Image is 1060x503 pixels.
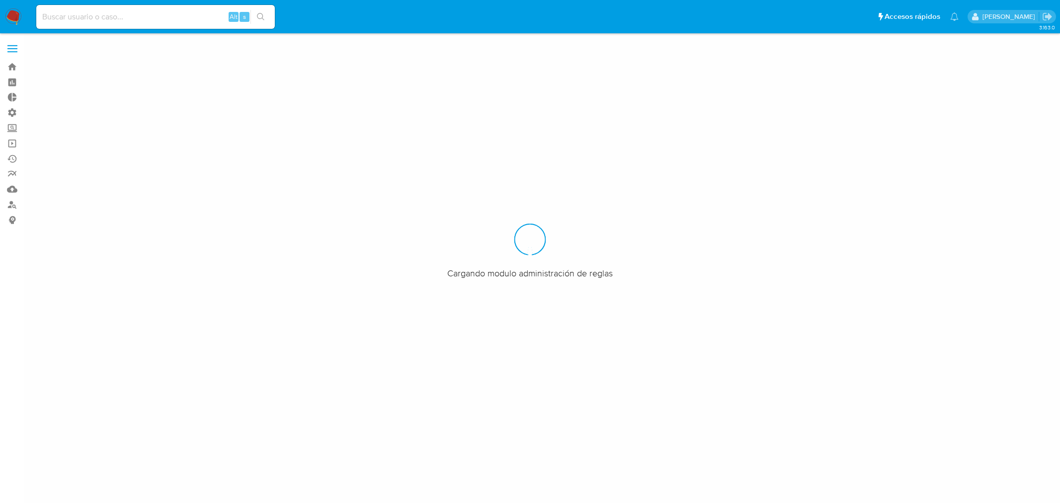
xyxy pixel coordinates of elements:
[950,12,959,21] a: Notificaciones
[250,10,271,24] button: search-icon
[1042,11,1053,22] a: Salir
[243,12,246,21] span: s
[447,267,613,279] span: Cargando modulo administración de reglas
[885,11,940,22] span: Accesos rápidos
[982,12,1039,21] p: mercedes.medrano@mercadolibre.com
[230,12,238,21] span: Alt
[36,10,275,23] input: Buscar usuario o caso...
